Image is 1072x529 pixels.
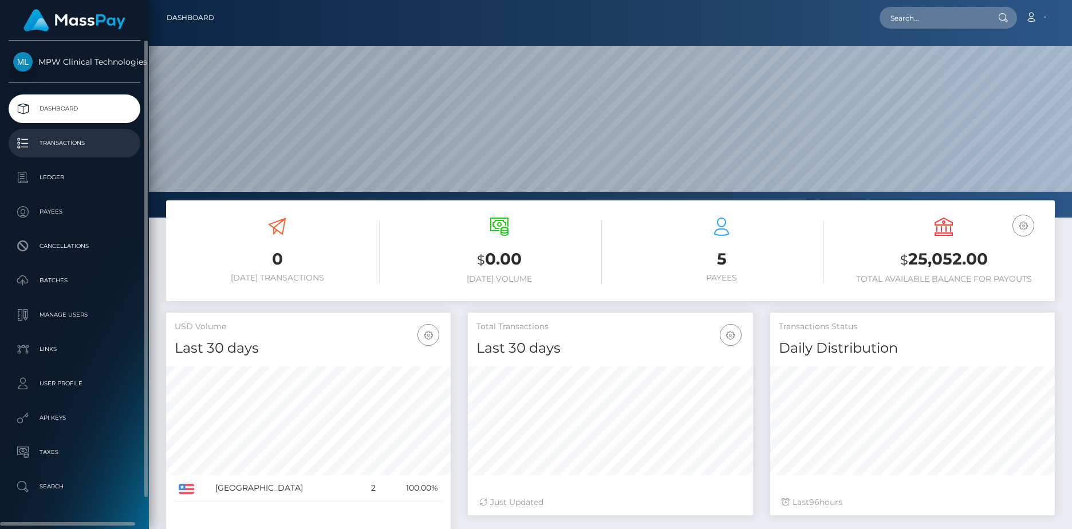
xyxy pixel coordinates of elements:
p: API Keys [13,409,136,427]
a: User Profile [9,369,140,398]
td: 2 [360,475,380,502]
a: Search [9,472,140,501]
h4: Last 30 days [175,338,442,358]
h4: Daily Distribution [779,338,1046,358]
a: Dashboard [9,94,140,123]
span: 96 [809,497,819,507]
p: Batches [13,272,136,289]
a: API Keys [9,404,140,432]
h3: 5 [619,248,824,270]
div: Just Updated [479,496,741,508]
p: Links [13,341,136,358]
a: Taxes [9,438,140,467]
td: 100.00% [380,475,442,502]
p: User Profile [13,375,136,392]
p: Cancellations [13,238,136,255]
p: Manage Users [13,306,136,323]
h6: [DATE] Volume [397,274,602,284]
a: Batches [9,266,140,295]
p: Taxes [13,444,136,461]
td: [GEOGRAPHIC_DATA] [211,475,360,502]
h3: 25,052.00 [841,248,1046,271]
p: Search [13,478,136,495]
h6: Total Available Balance for Payouts [841,274,1046,284]
span: MPW Clinical Technologies LLC [9,57,140,67]
small: $ [900,252,908,268]
small: $ [477,252,485,268]
h4: Last 30 days [476,338,744,358]
a: Cancellations [9,232,140,260]
a: Payees [9,198,140,226]
input: Search... [880,7,987,29]
a: Manage Users [9,301,140,329]
a: Transactions [9,129,140,157]
a: Dashboard [167,6,214,30]
img: MPW Clinical Technologies LLC [13,52,33,72]
div: Last hours [782,496,1043,508]
h3: 0.00 [397,248,602,271]
h5: Total Transactions [476,321,744,333]
h5: Transactions Status [779,321,1046,333]
h6: [DATE] Transactions [175,273,380,283]
img: MassPay Logo [23,9,125,31]
a: Ledger [9,163,140,192]
h6: Payees [619,273,824,283]
a: Links [9,335,140,364]
p: Transactions [13,135,136,152]
p: Payees [13,203,136,220]
h3: 0 [175,248,380,270]
p: Dashboard [13,100,136,117]
h5: USD Volume [175,321,442,333]
p: Ledger [13,169,136,186]
img: US.png [179,484,194,494]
